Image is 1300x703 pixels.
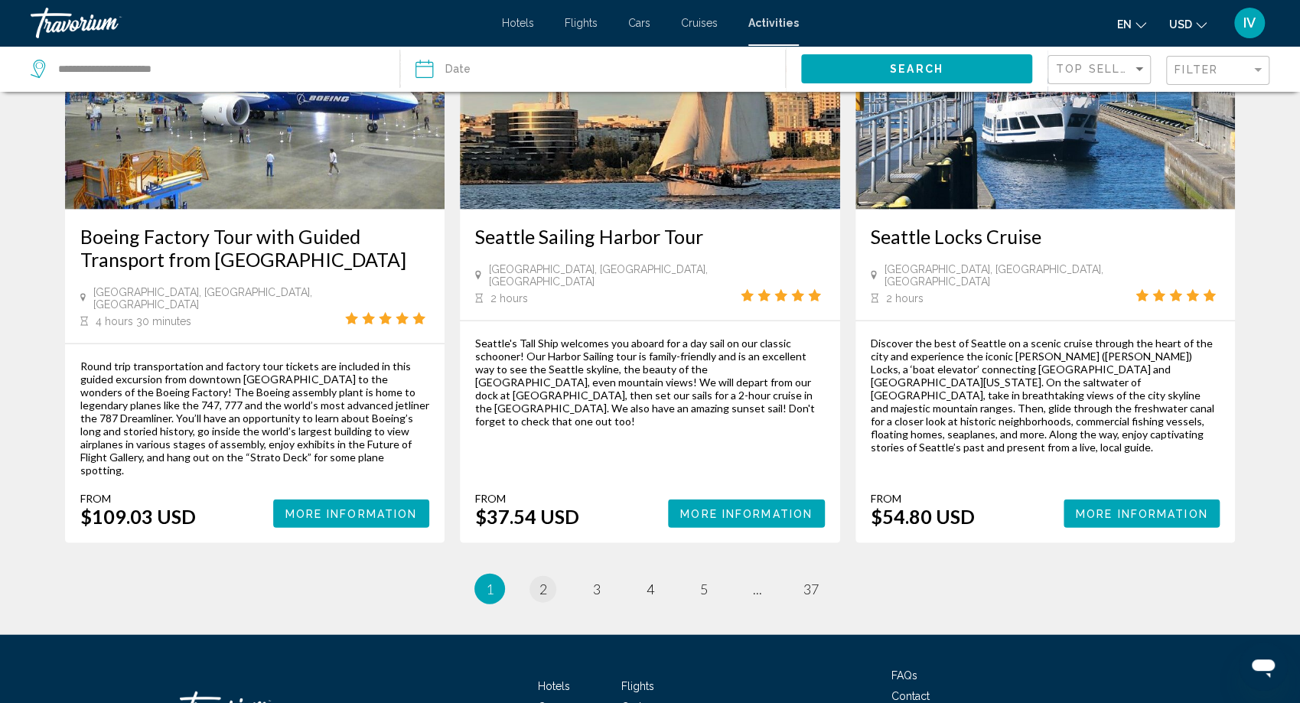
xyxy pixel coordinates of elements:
div: $54.80 USD [871,505,975,528]
div: $109.03 USD [80,505,196,528]
div: Round trip transportation and factory tour tickets are included in this guided excursion from dow... [80,360,430,477]
button: More Information [273,500,430,528]
span: 37 [803,581,819,597]
span: 5 [700,581,708,597]
div: Discover the best of Seattle on a scenic cruise through the heart of the city and experience the ... [871,337,1220,454]
button: Date [415,46,784,92]
ul: Pagination [65,574,1236,604]
div: From [80,492,196,505]
a: Hotels [502,17,534,29]
span: 2 hours [886,292,924,304]
span: [GEOGRAPHIC_DATA], [GEOGRAPHIC_DATA], [GEOGRAPHIC_DATA] [93,286,345,311]
mat-select: Sort by [1056,63,1146,76]
button: More Information [668,500,825,528]
a: Boeing Factory Tour with Guided Transport from [GEOGRAPHIC_DATA] [80,225,430,271]
span: 1 [486,581,494,597]
a: Contact [891,690,930,702]
a: Cars [628,17,650,29]
span: [GEOGRAPHIC_DATA], [GEOGRAPHIC_DATA], [GEOGRAPHIC_DATA] [885,263,1136,288]
a: Hotels [538,680,570,692]
span: 2 [539,581,547,597]
button: Change language [1117,13,1146,35]
span: 2 hours [490,292,528,304]
div: Seattle's Tall Ship welcomes you aboard for a day sail on our classic schooner! Our Harbor Sailin... [475,337,825,428]
span: en [1117,18,1132,31]
button: Search [801,54,1032,83]
div: From [475,492,579,505]
span: Search [890,63,943,76]
span: ... [753,581,762,597]
span: IV [1243,15,1256,31]
span: More Information [680,508,813,520]
span: 4 [647,581,654,597]
div: From [871,492,975,505]
a: Activities [748,17,799,29]
button: Change currency [1169,13,1207,35]
button: Filter [1166,55,1269,86]
div: $37.54 USD [475,505,579,528]
span: Filter [1175,63,1218,76]
a: Flights [621,680,654,692]
iframe: Кнопка запуска окна обмена сообщениями [1239,642,1288,691]
a: Seattle Sailing Harbor Tour [475,225,825,248]
a: Cruises [681,17,718,29]
button: User Menu [1230,7,1269,39]
span: 3 [593,581,601,597]
a: Travorium [31,8,487,38]
span: 4 hours 30 minutes [96,315,191,327]
a: Flights [565,17,598,29]
a: FAQs [891,669,917,682]
span: USD [1169,18,1192,31]
span: More Information [285,508,418,520]
span: Top Sellers [1056,63,1145,75]
a: Seattle Locks Cruise [871,225,1220,248]
span: [GEOGRAPHIC_DATA], [GEOGRAPHIC_DATA], [GEOGRAPHIC_DATA] [489,263,741,288]
button: More Information [1064,500,1220,528]
span: More Information [1076,508,1208,520]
